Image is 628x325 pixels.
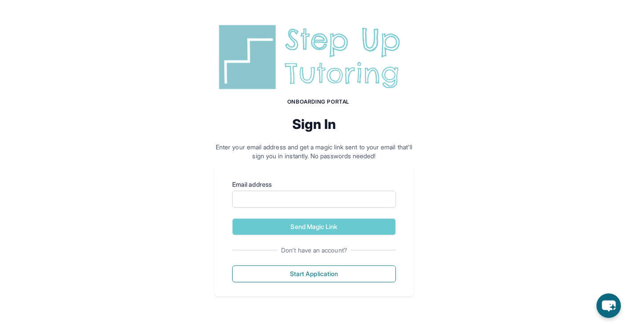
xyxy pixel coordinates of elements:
p: Enter your email address and get a magic link sent to your email that'll sign you in instantly. N... [214,143,414,160]
img: Step Up Tutoring horizontal logo [214,21,414,93]
button: Start Application [232,265,396,282]
span: Don't have an account? [278,246,350,255]
label: Email address [232,180,396,189]
button: Send Magic Link [232,218,396,235]
h1: Onboarding Portal [223,98,414,105]
button: chat-button [596,293,621,318]
h2: Sign In [214,116,414,132]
